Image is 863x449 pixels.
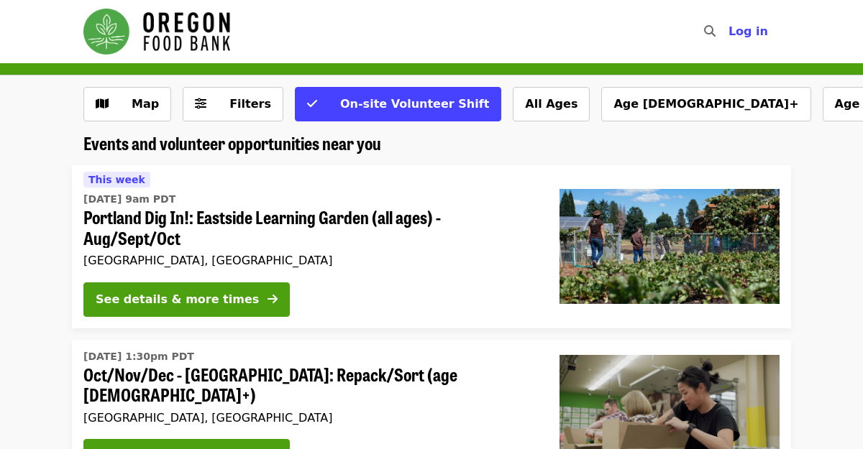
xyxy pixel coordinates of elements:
span: Oct/Nov/Dec - [GEOGRAPHIC_DATA]: Repack/Sort (age [DEMOGRAPHIC_DATA]+) [83,364,536,406]
span: Log in [729,24,768,38]
a: See details for "Portland Dig In!: Eastside Learning Garden (all ages) - Aug/Sept/Oct" [72,165,791,328]
span: This week [88,174,145,185]
button: Filters (0 selected) [183,87,283,121]
time: [DATE] 9am PDT [83,192,175,207]
button: Age [DEMOGRAPHIC_DATA]+ [601,87,811,121]
button: Log in [717,17,780,46]
i: search icon [704,24,716,38]
button: Show map view [83,87,171,121]
i: arrow-right icon [268,292,278,306]
span: Events and volunteer opportunities near you [83,130,381,155]
img: Portland Dig In!: Eastside Learning Garden (all ages) - Aug/Sept/Oct organized by Oregon Food Bank [560,189,780,304]
button: See details & more times [83,282,290,317]
input: Search [724,14,736,49]
div: See details & more times [96,291,259,308]
div: [GEOGRAPHIC_DATA], [GEOGRAPHIC_DATA] [83,411,536,425]
i: map icon [96,97,109,111]
span: Portland Dig In!: Eastside Learning Garden (all ages) - Aug/Sept/Oct [83,207,536,249]
span: On-site Volunteer Shift [340,97,489,111]
div: [GEOGRAPHIC_DATA], [GEOGRAPHIC_DATA] [83,254,536,267]
img: Oregon Food Bank - Home [83,9,230,55]
span: Map [132,97,159,111]
span: Filters [229,97,271,111]
button: On-site Volunteer Shift [295,87,501,121]
i: sliders-h icon [195,97,206,111]
time: [DATE] 1:30pm PDT [83,349,194,364]
i: check icon [307,97,317,111]
button: All Ages [513,87,590,121]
